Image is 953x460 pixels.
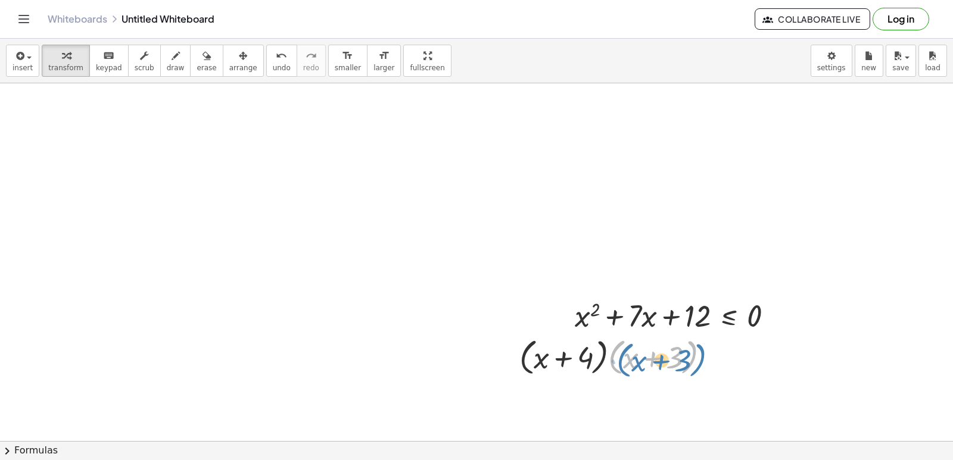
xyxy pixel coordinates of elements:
[266,45,297,77] button: undoundo
[135,64,154,72] span: scrub
[303,64,319,72] span: redo
[892,64,909,72] span: save
[306,49,317,63] i: redo
[167,64,185,72] span: draw
[42,45,90,77] button: transform
[197,64,216,72] span: erase
[817,64,846,72] span: settings
[13,64,33,72] span: insert
[103,49,114,63] i: keyboard
[96,64,122,72] span: keypad
[378,49,390,63] i: format_size
[328,45,368,77] button: format_sizesmaller
[335,64,361,72] span: smaller
[410,64,444,72] span: fullscreen
[855,45,883,77] button: new
[755,8,870,30] button: Collaborate Live
[128,45,161,77] button: scrub
[861,64,876,72] span: new
[918,45,947,77] button: load
[48,64,83,72] span: transform
[811,45,852,77] button: settings
[342,49,353,63] i: format_size
[873,8,929,30] button: Log in
[297,45,326,77] button: redoredo
[190,45,223,77] button: erase
[89,45,129,77] button: keyboardkeypad
[273,64,291,72] span: undo
[886,45,916,77] button: save
[223,45,264,77] button: arrange
[48,13,107,25] a: Whiteboards
[14,10,33,29] button: Toggle navigation
[367,45,401,77] button: format_sizelarger
[276,49,287,63] i: undo
[373,64,394,72] span: larger
[403,45,451,77] button: fullscreen
[765,14,860,24] span: Collaborate Live
[6,45,39,77] button: insert
[160,45,191,77] button: draw
[229,64,257,72] span: arrange
[925,64,940,72] span: load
